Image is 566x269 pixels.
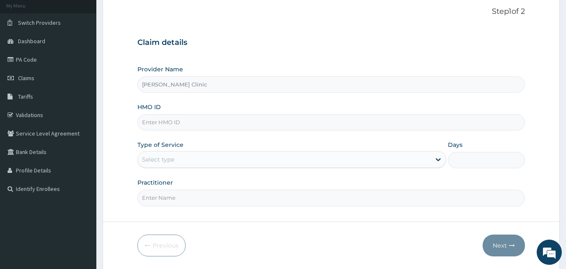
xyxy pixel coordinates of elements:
span: Claims [18,74,34,82]
input: Enter Name [137,190,525,206]
label: HMO ID [137,103,161,111]
button: Previous [137,235,186,256]
label: Provider Name [137,65,183,73]
button: Next [483,235,525,256]
span: Dashboard [18,37,45,45]
label: Days [448,141,463,149]
span: Switch Providers [18,19,61,26]
p: Step 1 of 2 [137,7,525,16]
span: Tariffs [18,93,33,100]
div: Select type [142,155,174,164]
input: Enter HMO ID [137,114,525,131]
h3: Claim details [137,38,525,47]
label: Practitioner [137,178,173,187]
label: Type of Service [137,141,183,149]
